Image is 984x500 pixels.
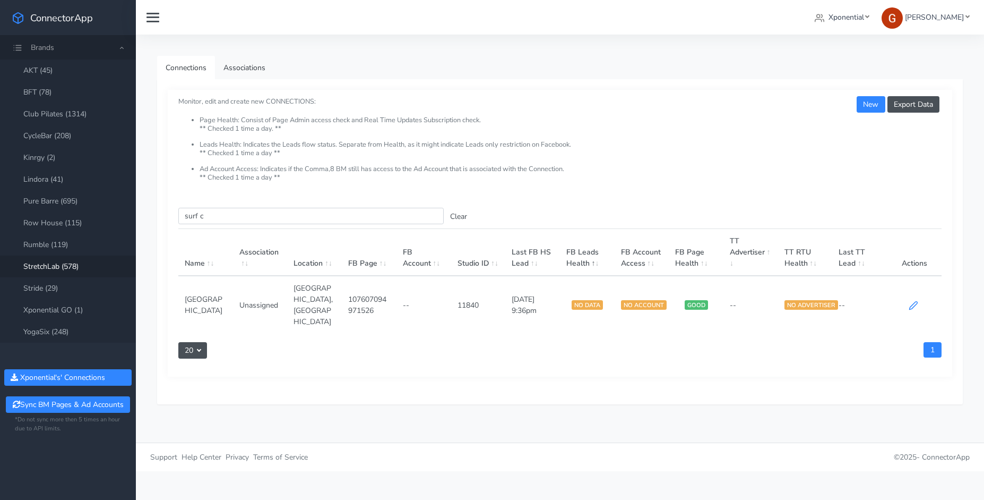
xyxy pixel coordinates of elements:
[157,56,215,80] a: Connections
[178,229,233,276] th: Name
[857,96,885,113] button: New
[178,208,444,224] input: enter text you want to search
[877,7,973,27] a: [PERSON_NAME]
[784,300,838,310] span: NO ADVERTISER
[451,276,506,334] td: 11840
[451,229,506,276] th: Studio ID
[828,12,864,22] span: Xponential
[178,276,233,334] td: [GEOGRAPHIC_DATA]
[505,229,560,276] th: Last FB HS Lead
[233,276,288,334] td: Unassigned
[396,229,451,276] th: FB Account
[615,229,669,276] th: FB Account Access
[882,7,903,29] img: Greg Clemmons
[215,56,274,80] a: Associations
[887,229,942,276] th: Actions
[923,342,942,358] a: 1
[810,7,874,27] a: Xponential
[178,88,942,182] small: Monitor, edit and create new CONNECTIONS:
[200,116,942,141] li: Page Health: Consist of Page Admin access check and Real Time Updates Subscription check. ** Chec...
[723,276,778,334] td: --
[31,43,54,53] span: Brands
[6,396,130,413] button: Sync BM Pages & Ad Accounts
[669,229,723,276] th: FB Page Health
[922,452,970,462] span: ConnectorApp
[685,300,708,310] span: GOOD
[396,276,451,334] td: --
[253,452,308,462] span: Terms of Service
[887,96,939,113] button: Export Data
[200,165,942,182] li: Ad Account Access: Indicates if the Comma,8 BM still has access to the Ad Account that is associa...
[444,208,473,225] button: Clear
[342,229,396,276] th: FB Page
[182,452,221,462] span: Help Center
[572,300,603,310] span: NO DATA
[505,276,560,334] td: [DATE] 9:36pm
[15,416,121,434] small: *Do not sync more then 5 times an hour due to API limits.
[832,229,887,276] th: Last TT Lead
[778,229,833,276] th: TT RTU Health
[342,276,396,334] td: 107607094971526
[200,141,942,165] li: Leads Health: Indicates the Leads flow status. Separate from Health, as it might indicate Leads o...
[723,229,778,276] th: TT Advertiser
[560,229,615,276] th: FB Leads Health
[4,369,132,386] button: Xponential's' Connections
[178,342,207,359] button: 20
[621,300,667,310] span: NO ACCOUNT
[150,452,177,462] span: Support
[233,229,288,276] th: Association
[226,452,249,462] span: Privacy
[30,11,93,24] span: ConnectorApp
[905,12,964,22] span: [PERSON_NAME]
[287,229,342,276] th: Location
[287,276,342,334] td: [GEOGRAPHIC_DATA],[GEOGRAPHIC_DATA]
[568,452,970,463] p: © 2025 -
[832,276,887,334] td: --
